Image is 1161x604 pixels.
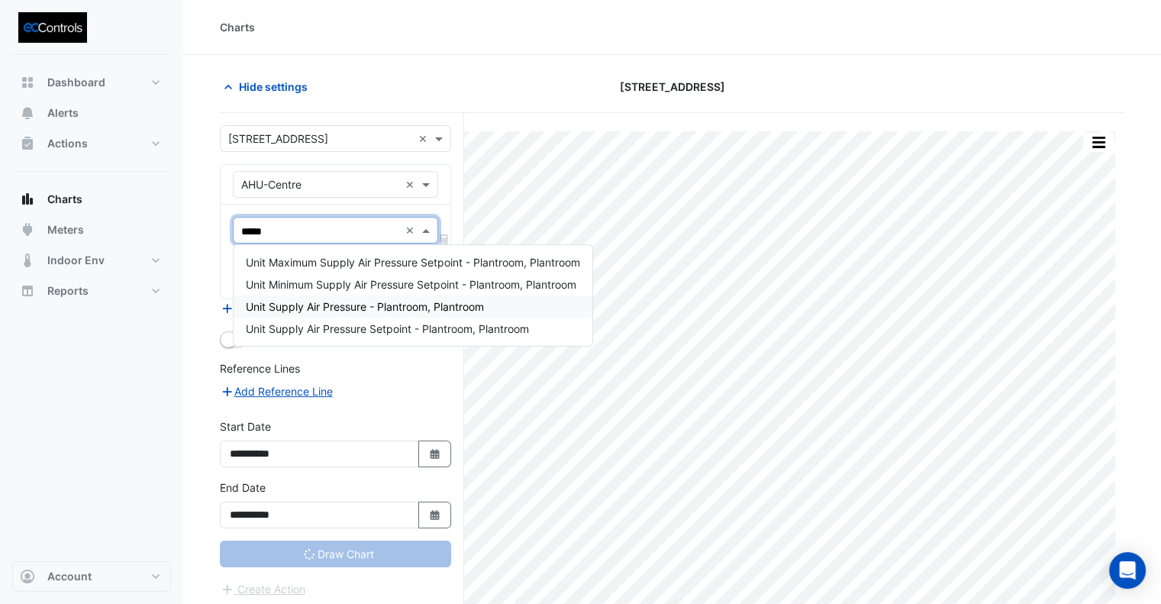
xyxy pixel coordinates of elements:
[20,75,35,90] app-icon: Dashboard
[220,19,255,35] div: Charts
[47,222,84,237] span: Meters
[20,253,35,268] app-icon: Indoor Env
[405,222,418,238] span: Clear
[437,233,451,246] span: Choose Function
[418,131,431,147] span: Clear
[47,75,105,90] span: Dashboard
[428,509,442,522] fa-icon: Select Date
[47,192,82,207] span: Charts
[20,136,35,151] app-icon: Actions
[12,245,171,276] button: Indoor Env
[47,136,88,151] span: Actions
[12,98,171,128] button: Alerts
[246,278,576,291] span: Unit Minimum Supply Air Pressure Setpoint - Plantroom, Plantroom
[12,67,171,98] button: Dashboard
[428,447,442,460] fa-icon: Select Date
[220,418,271,434] label: Start Date
[220,360,300,376] label: Reference Lines
[1083,133,1114,152] button: More Options
[18,12,87,43] img: Company Logo
[20,283,35,299] app-icon: Reports
[234,245,592,346] div: Options List
[12,276,171,306] button: Reports
[220,480,266,496] label: End Date
[405,176,418,192] span: Clear
[47,253,105,268] span: Indoor Env
[246,256,580,269] span: Unit Maximum Supply Air Pressure Setpoint - Plantroom, Plantroom
[12,215,171,245] button: Meters
[220,300,312,318] button: Add Equipment
[20,105,35,121] app-icon: Alerts
[220,73,318,100] button: Hide settings
[12,561,171,592] button: Account
[12,184,171,215] button: Charts
[246,300,484,313] span: Unit Supply Air Pressure - Plantroom, Plantroom
[239,79,308,95] span: Hide settings
[47,283,89,299] span: Reports
[12,128,171,159] button: Actions
[47,569,92,584] span: Account
[1109,552,1146,589] div: Open Intercom Messenger
[20,192,35,207] app-icon: Charts
[20,222,35,237] app-icon: Meters
[246,322,529,335] span: Unit Supply Air Pressure Setpoint - Plantroom, Plantroom
[620,79,725,95] span: [STREET_ADDRESS]
[220,383,334,400] button: Add Reference Line
[47,105,79,121] span: Alerts
[220,581,306,594] app-escalated-ticket-create-button: Please wait for charts to finish loading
